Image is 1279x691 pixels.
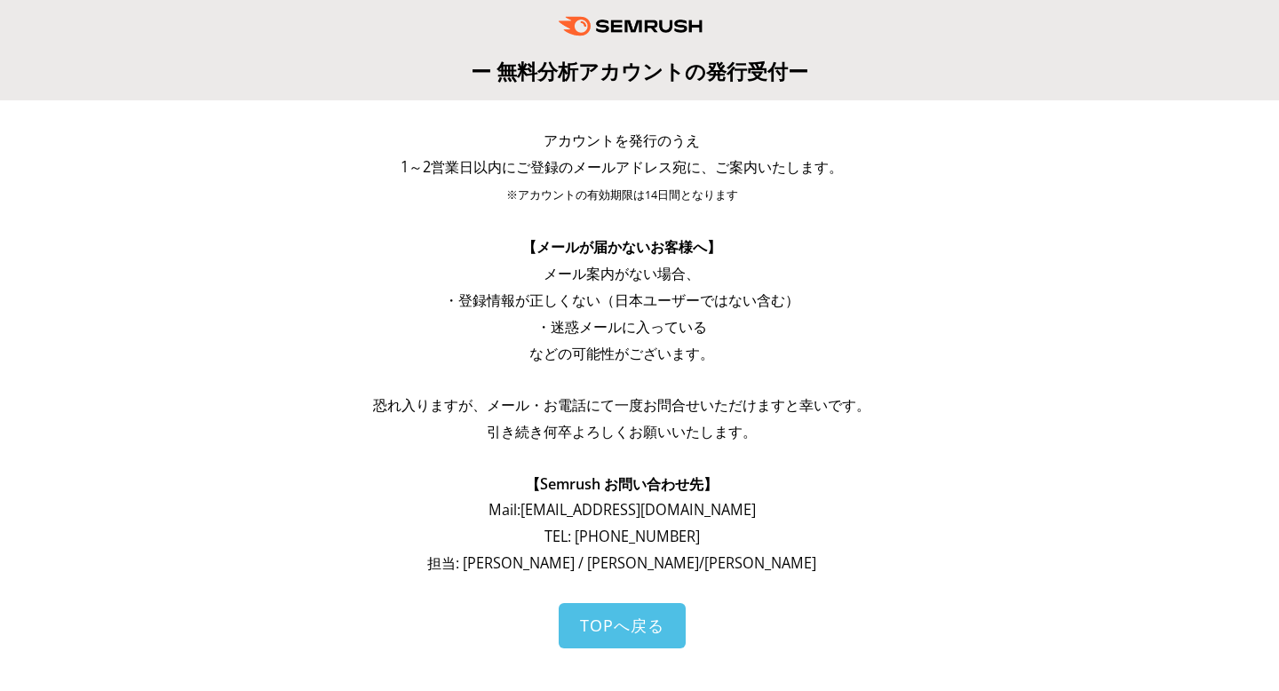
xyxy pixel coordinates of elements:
span: 担当: [PERSON_NAME] / [PERSON_NAME]/[PERSON_NAME] [427,553,816,573]
span: メール案内がない場合、 [544,264,700,283]
span: 1～2営業日以内にご登録のメールアドレス宛に、ご案内いたします。 [401,157,843,177]
span: 【メールが届かないお客様へ】 [522,237,721,257]
span: 恐れ入りますが、メール・お電話にて一度お問合せいただけますと幸いです。 [373,395,870,415]
a: TOPへ戻る [559,603,686,648]
span: ・迷惑メールに入っている [536,317,707,337]
span: 【Semrush お問い合わせ先】 [526,474,718,494]
span: Mail: [EMAIL_ADDRESS][DOMAIN_NAME] [489,500,756,520]
span: TOPへ戻る [580,615,664,636]
span: ー 無料分析アカウントの発行受付ー [471,57,808,85]
span: アカウントを発行のうえ [544,131,700,150]
span: ※アカウントの有効期限は14日間となります [506,187,738,203]
span: などの可能性がございます。 [529,344,714,363]
span: TEL: [PHONE_NUMBER] [544,527,700,546]
span: ・登録情報が正しくない（日本ユーザーではない含む） [444,290,799,310]
span: 引き続き何卒よろしくお願いいたします。 [487,422,757,441]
